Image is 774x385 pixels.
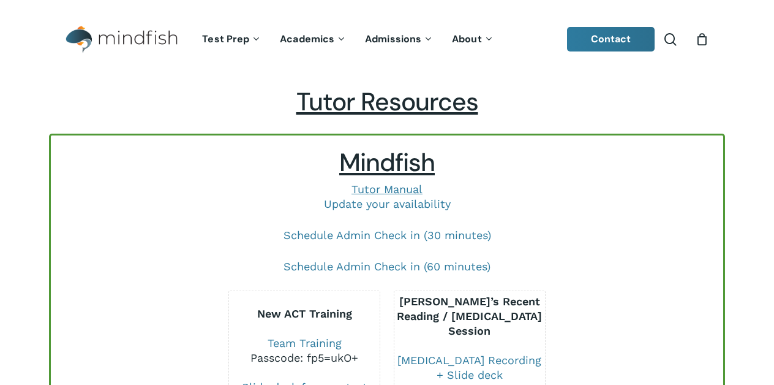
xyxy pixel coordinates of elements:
a: Tutor Manual [351,183,423,196]
a: [MEDICAL_DATA] Recording + Slide deck [397,354,541,381]
a: Schedule Admin Check in (60 minutes) [284,260,490,273]
nav: Main Menu [193,17,503,63]
a: Team Training [268,337,342,349]
span: Contact [591,32,631,45]
a: Schedule Admin Check in (30 minutes) [284,229,491,242]
span: Mindfish [339,147,435,179]
header: Main Menu [49,17,725,63]
a: Update your availability [324,197,451,210]
a: Admissions [356,34,443,45]
a: Contact [567,27,655,51]
b: [PERSON_NAME]’s Recent Reading / [MEDICAL_DATA] Session [397,295,542,337]
span: Tutor Resources [296,86,478,118]
div: Passcode: fp5=ukO+ [229,351,380,365]
span: Admissions [365,32,421,45]
span: About [452,32,482,45]
b: New ACT Training [257,307,352,320]
span: Academics [280,32,334,45]
span: Test Prep [202,32,249,45]
a: About [443,34,503,45]
a: Academics [271,34,356,45]
a: Test Prep [193,34,271,45]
